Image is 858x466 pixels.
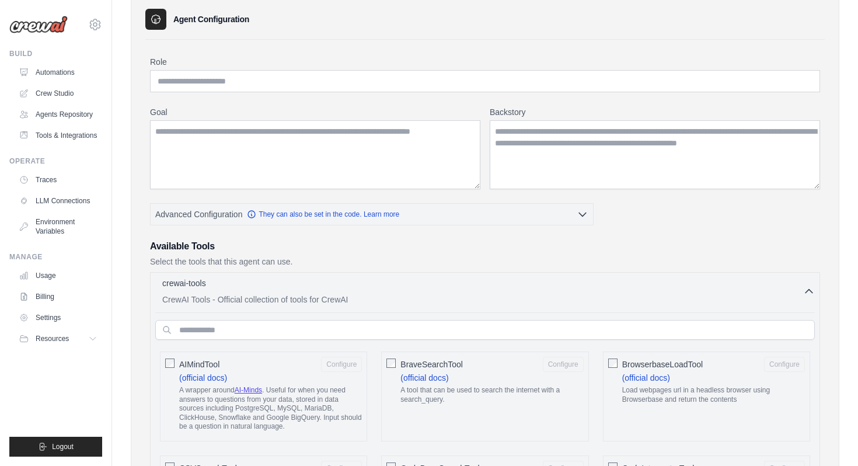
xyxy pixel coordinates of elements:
[150,106,480,118] label: Goal
[151,204,593,225] button: Advanced Configuration They can also be set in the code. Learn more
[150,56,820,68] label: Role
[247,210,399,219] a: They can also be set in the code. Learn more
[14,84,102,103] a: Crew Studio
[36,334,69,343] span: Resources
[155,208,242,220] span: Advanced Configuration
[52,442,74,451] span: Logout
[150,239,820,253] h3: Available Tools
[14,329,102,348] button: Resources
[14,63,102,82] a: Automations
[150,256,820,267] p: Select the tools that this agent can use.
[9,252,102,262] div: Manage
[400,373,448,382] a: (official docs)
[400,359,463,370] span: BraveSearchTool
[490,106,820,118] label: Backstory
[179,359,219,370] span: AIMindTool
[321,357,362,372] button: AIMindTool (official docs) A wrapper aroundAI-Minds. Useful for when you need answers to question...
[14,192,102,210] a: LLM Connections
[622,386,805,404] p: Load webpages url in a headless browser using Browserbase and return the contents
[14,266,102,285] a: Usage
[14,287,102,306] a: Billing
[14,213,102,241] a: Environment Variables
[14,105,102,124] a: Agents Repository
[400,386,583,404] p: A tool that can be used to search the internet with a search_query.
[9,16,68,33] img: Logo
[543,357,584,372] button: BraveSearchTool (official docs) A tool that can be used to search the internet with a search_query.
[622,359,703,370] span: BrowserbaseLoadTool
[179,386,362,432] p: A wrapper around . Useful for when you need answers to questions from your data, stored in data s...
[9,437,102,457] button: Logout
[155,277,815,305] button: crewai-tools CrewAI Tools - Official collection of tools for CrewAI
[14,171,102,189] a: Traces
[235,386,262,394] a: AI-Minds
[162,294,803,305] p: CrewAI Tools - Official collection of tools for CrewAI
[179,373,227,382] a: (official docs)
[173,13,249,25] h3: Agent Configuration
[162,277,206,289] p: crewai-tools
[9,49,102,58] div: Build
[14,126,102,145] a: Tools & Integrations
[14,308,102,327] a: Settings
[622,373,670,382] a: (official docs)
[764,357,805,372] button: BrowserbaseLoadTool (official docs) Load webpages url in a headless browser using Browserbase and...
[9,157,102,166] div: Operate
